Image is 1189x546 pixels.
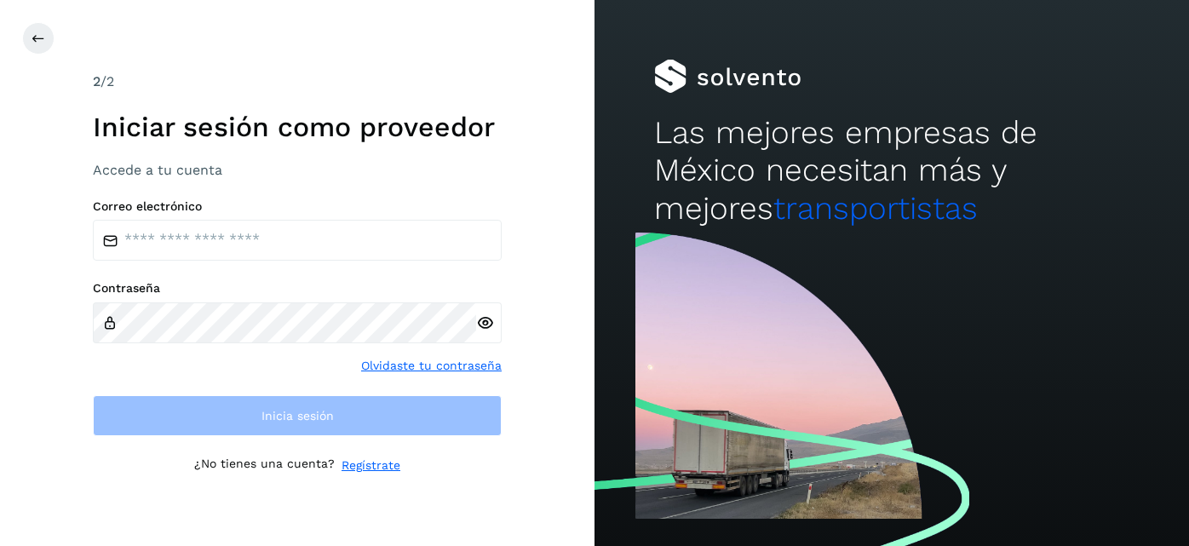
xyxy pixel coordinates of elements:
h1: Iniciar sesión como proveedor [93,111,502,143]
label: Contraseña [93,281,502,296]
span: 2 [93,73,101,89]
h2: Las mejores empresas de México necesitan más y mejores [654,114,1129,227]
h3: Accede a tu cuenta [93,162,502,178]
label: Correo electrónico [93,199,502,214]
a: Olvidaste tu contraseña [361,357,502,375]
button: Inicia sesión [93,395,502,436]
p: ¿No tienes una cuenta? [194,457,335,474]
div: /2 [93,72,502,92]
span: transportistas [773,190,978,227]
a: Regístrate [342,457,400,474]
span: Inicia sesión [261,410,334,422]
